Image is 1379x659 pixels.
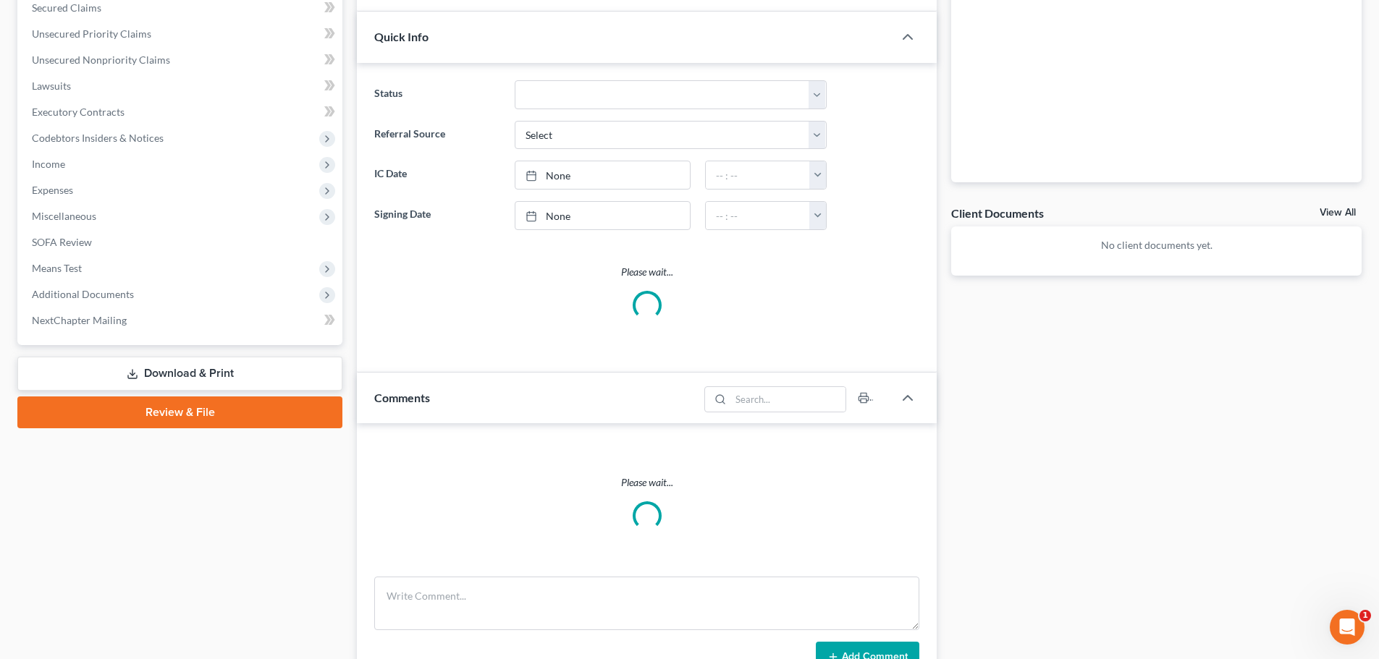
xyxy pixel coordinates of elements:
[32,106,125,118] span: Executory Contracts
[1330,610,1365,645] iframe: Intercom live chat
[951,205,1044,221] div: Client Documents
[515,161,690,189] a: None
[706,202,810,229] input: -- : --
[731,387,846,412] input: Search...
[20,229,342,255] a: SOFA Review
[32,236,92,248] span: SOFA Review
[32,184,73,196] span: Expenses
[20,21,342,47] a: Unsecured Priority Claims
[20,99,342,125] a: Executory Contracts
[374,475,919,490] p: Please wait...
[32,54,170,66] span: Unsecured Nonpriority Claims
[32,288,134,300] span: Additional Documents
[32,314,127,326] span: NextChapter Mailing
[17,357,342,391] a: Download & Print
[32,210,96,222] span: Miscellaneous
[367,80,507,109] label: Status
[32,1,101,14] span: Secured Claims
[1320,208,1356,218] a: View All
[20,73,342,99] a: Lawsuits
[20,307,342,333] a: NextChapter Mailing
[374,265,919,279] p: Please wait...
[374,391,430,404] span: Comments
[367,121,507,150] label: Referral Source
[515,202,690,229] a: None
[367,161,507,190] label: IC Date
[32,158,65,170] span: Income
[32,80,71,92] span: Lawsuits
[32,262,82,274] span: Means Test
[374,30,429,43] span: Quick Info
[367,201,507,230] label: Signing Date
[32,27,151,40] span: Unsecured Priority Claims
[706,161,810,189] input: -- : --
[17,396,342,428] a: Review & File
[1359,610,1371,621] span: 1
[32,132,164,144] span: Codebtors Insiders & Notices
[20,47,342,73] a: Unsecured Nonpriority Claims
[963,238,1350,252] p: No client documents yet.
